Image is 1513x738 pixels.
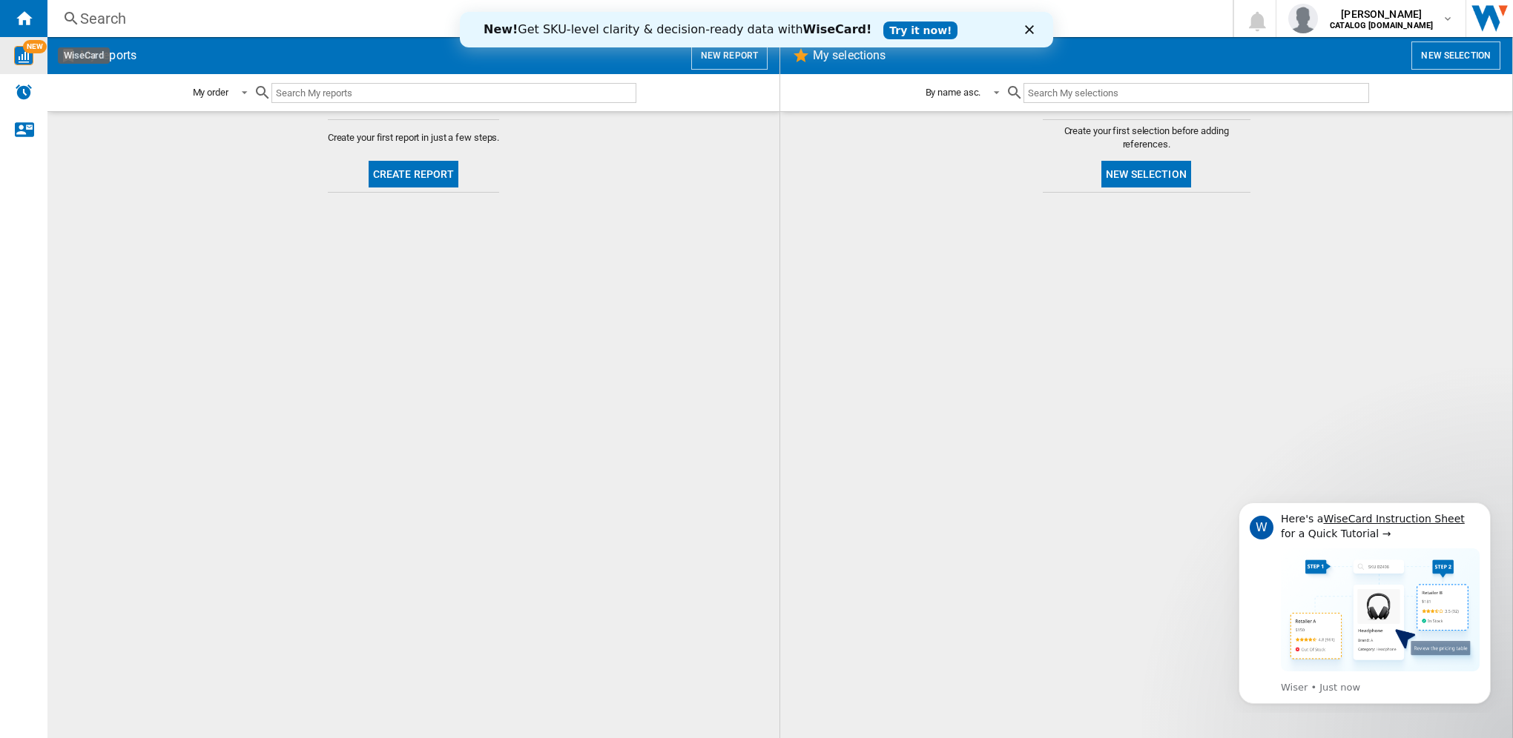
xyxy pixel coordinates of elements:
[1023,83,1368,103] input: Search My selections
[1330,21,1433,30] b: CATALOG [DOMAIN_NAME]
[1101,161,1191,187] button: New selection
[1043,124,1250,151] span: Create your first selection before adding references.
[565,13,580,22] div: Close
[328,131,500,144] span: Create your first report in just a few steps.
[926,87,981,98] div: By name asc.
[14,46,33,65] img: wise-card.svg
[810,41,889,70] h2: My selections
[80,8,1194,29] div: Search
[1216,489,1513,713] iframe: Intercom notifications message
[1330,7,1433,21] span: [PERSON_NAME]
[15,83,33,101] img: alerts-logo.svg
[369,161,459,187] button: Create report
[1288,4,1318,33] img: profile.jpg
[23,40,47,53] span: NEW
[1411,41,1500,70] button: New selection
[271,83,636,103] input: Search My reports
[691,41,768,70] button: New report
[193,87,228,98] div: My order
[77,41,139,70] h2: My reports
[460,12,1053,47] iframe: Intercom live chat banner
